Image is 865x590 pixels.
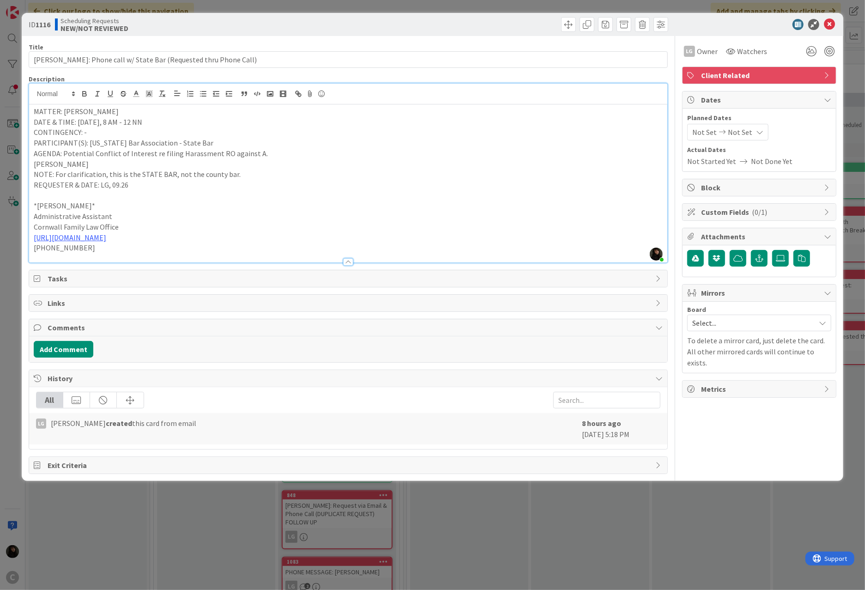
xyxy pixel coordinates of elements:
[60,17,128,24] span: Scheduling Requests
[34,243,663,253] p: [PHONE_NUMBER]
[752,207,767,217] span: ( 0/1 )
[34,180,663,190] p: REQUESTER & DATE: LG, 09.26
[34,106,663,117] p: MATTER: [PERSON_NAME]
[553,392,660,408] input: Search...
[701,207,819,218] span: Custom Fields
[687,306,706,313] span: Board
[34,159,663,170] p: [PERSON_NAME]
[36,419,46,429] div: LG
[650,248,663,261] img: xZDIgFEXJ2bLOewZ7ObDEULuHMaA3y1N.PNG
[51,418,196,429] span: [PERSON_NAME] this card from email
[34,127,663,138] p: CONTINGENCY: -
[687,113,831,123] span: Planned Dates
[737,46,767,57] span: Watchers
[29,43,43,51] label: Title
[34,117,663,128] p: DATE & TIME: [DATE], 8 AM - 12 NN
[701,182,819,193] span: Block
[684,46,695,57] div: LG
[19,1,42,12] span: Support
[751,156,792,167] span: Not Done Yet
[48,460,651,471] span: Exit Criteria
[106,419,132,428] b: created
[60,24,128,32] b: NEW/NOT REVIEWED
[692,127,717,138] span: Not Set
[701,231,819,242] span: Attachments
[48,322,651,333] span: Comments
[29,75,65,83] span: Description
[582,419,621,428] b: 8 hours ago
[34,169,663,180] p: NOTE: For clarification, this is the STATE BAR, not the county bar.
[687,335,831,368] p: To delete a mirror card, just delete the card. All other mirrored cards will continue to exists.
[34,233,106,242] a: [URL][DOMAIN_NAME]
[29,51,668,68] input: type card name here...
[34,138,663,148] p: PARTICIPANT(S): [US_STATE] Bar Association - State Bar
[701,70,819,81] span: Client Related
[697,46,718,57] span: Owner
[692,316,811,329] span: Select...
[36,392,63,408] div: All
[687,156,736,167] span: Not Started Yet
[34,341,93,358] button: Add Comment
[48,298,651,309] span: Links
[48,373,651,384] span: History
[36,20,50,29] b: 1116
[687,145,831,155] span: Actual Dates
[701,94,819,105] span: Dates
[701,287,819,298] span: Mirrors
[29,19,50,30] span: ID
[48,273,651,284] span: Tasks
[34,148,663,159] p: AGENDA: Potential Conflict of Interest re filing Harassment RO against A.
[34,211,663,222] p: Administrative Assistant
[701,383,819,395] span: Metrics
[582,418,660,440] div: [DATE] 5:18 PM
[34,201,663,211] p: *[PERSON_NAME]*
[728,127,752,138] span: Not Set
[34,222,663,232] p: Cornwall Family Law Office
